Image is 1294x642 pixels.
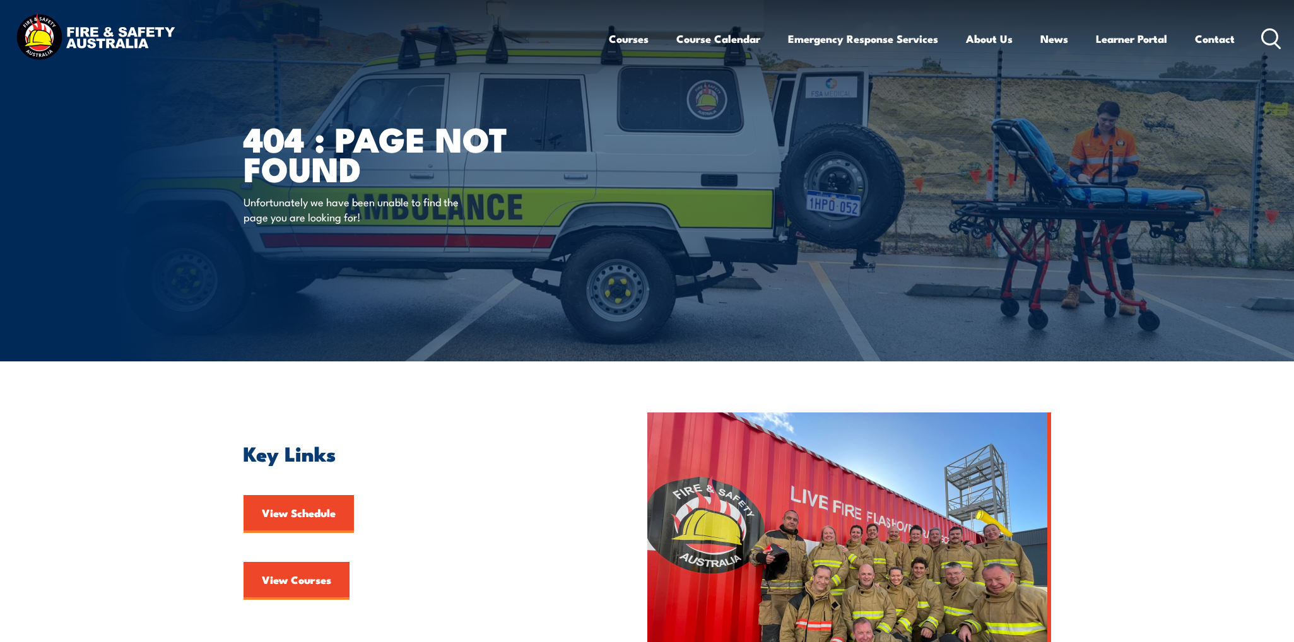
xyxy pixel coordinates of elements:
a: Contact [1195,22,1235,55]
a: Course Calendar [676,22,760,55]
a: View Schedule [244,495,354,533]
a: Emergency Response Services [788,22,938,55]
a: News [1040,22,1068,55]
a: Courses [609,22,649,55]
h1: 404 : Page Not Found [244,124,555,182]
h2: Key Links [244,444,589,462]
a: Learner Portal [1096,22,1167,55]
a: View Courses [244,562,350,600]
p: Unfortunately we have been unable to find the page you are looking for! [244,194,474,224]
a: About Us [966,22,1013,55]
